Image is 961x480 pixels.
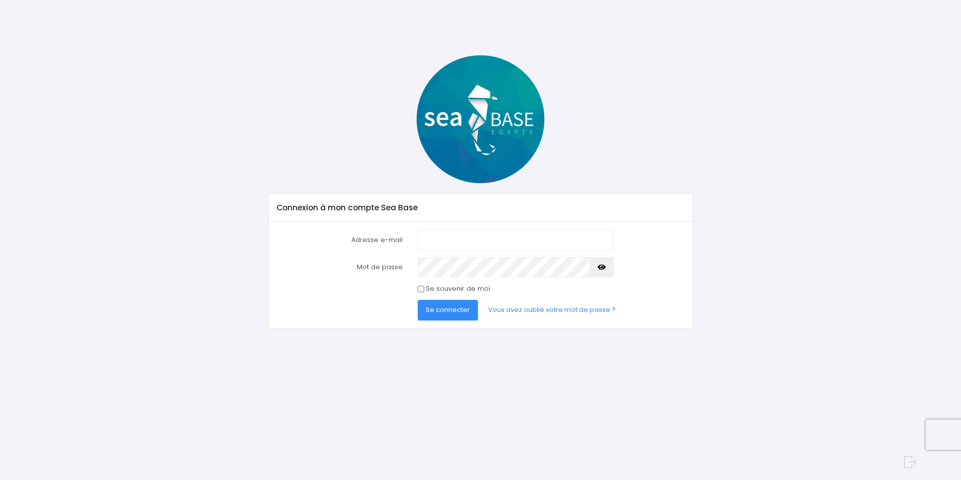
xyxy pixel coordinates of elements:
span: Se connecter [426,305,470,314]
button: Se connecter [418,300,478,320]
label: Se souvenir de moi [426,284,490,294]
div: Connexion à mon compte Sea Base [268,194,692,222]
label: Adresse e-mail [269,230,410,250]
a: Vous avez oublié votre mot de passe ? [480,300,624,320]
label: Mot de passe [269,257,410,277]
